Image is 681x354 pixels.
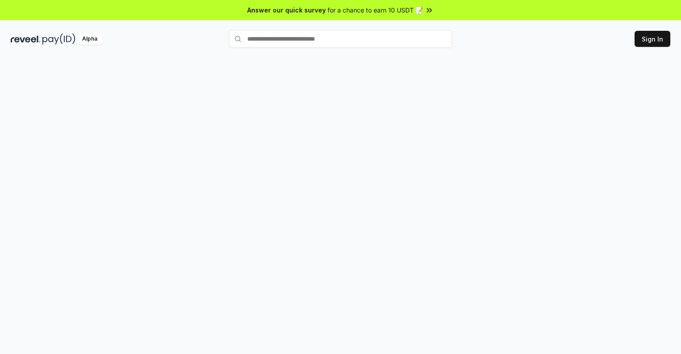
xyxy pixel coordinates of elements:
[635,31,670,47] button: Sign In
[247,5,326,15] span: Answer our quick survey
[42,33,75,45] img: pay_id
[11,33,41,45] img: reveel_dark
[328,5,423,15] span: for a chance to earn 10 USDT 📝
[77,33,102,45] div: Alpha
